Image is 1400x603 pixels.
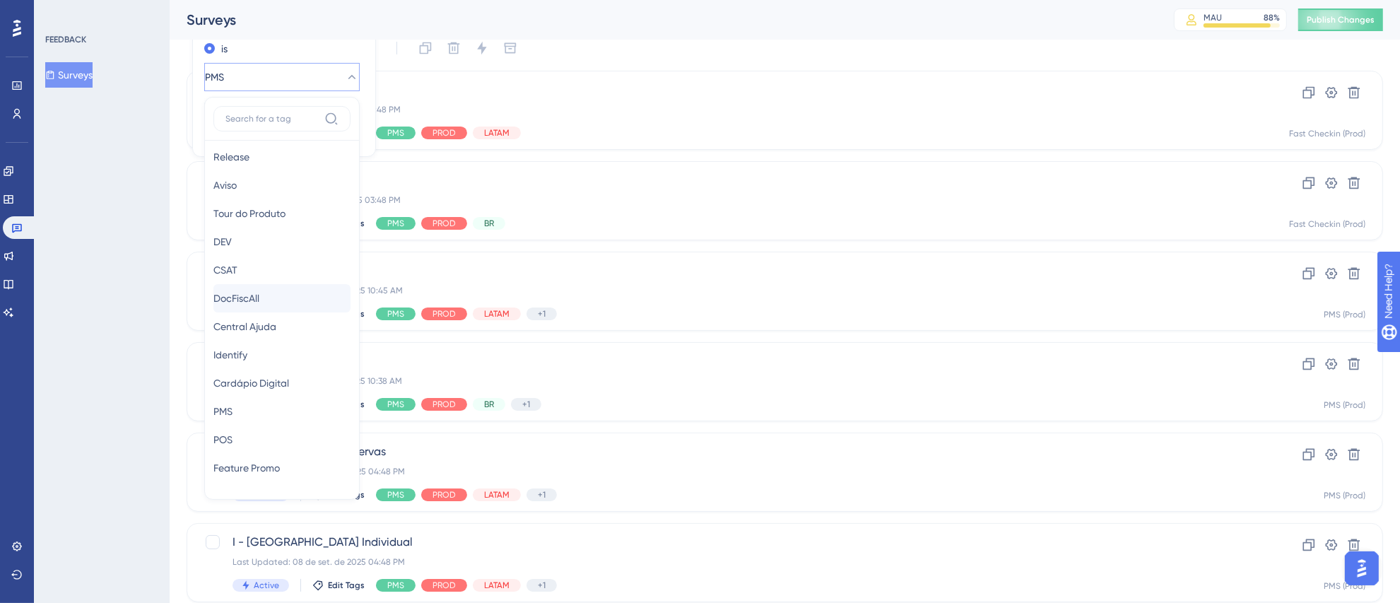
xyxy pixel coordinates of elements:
span: PROD [433,489,456,500]
button: POS [213,426,351,454]
button: PMS [204,63,360,91]
div: Last Updated: 12 de set. de 2025 03:48 PM [233,104,1224,115]
div: Fast Checkin (Prod) [1289,128,1365,139]
span: Aviso [213,177,237,194]
span: Fast Check-in [233,172,1224,189]
span: +1 [522,399,530,410]
span: BR [484,218,494,229]
span: PROD [433,308,456,320]
div: Last Updated: 12 de set. de 2025 03:48 PM [233,194,1224,206]
div: 88 % [1264,12,1280,23]
span: Need Help? [33,4,88,21]
span: +1 [538,308,546,320]
span: DEV [213,233,232,250]
span: PMS [387,489,404,500]
span: POS [213,431,233,448]
span: PROD [433,127,456,139]
span: I - Check-in Exprés [233,262,1224,279]
button: Publish Changes [1298,8,1383,31]
span: Active [254,580,279,591]
input: Search for a tag [225,113,319,124]
span: I - [GEOGRAPHIC_DATA] Individual [233,534,1224,551]
span: Publish Changes [1307,14,1375,25]
button: Feature Promo [213,454,351,482]
button: Tour do Produto [213,199,351,228]
span: PROD [433,399,456,410]
span: Fast Check-in [233,81,1224,98]
button: Edit Tags [312,580,365,591]
span: LATAM [484,127,510,139]
span: Edit Tags [328,580,365,591]
div: FEEDBACK [45,34,86,45]
div: Last Updated: 08 de set. de 2025 04:48 PM [233,466,1224,477]
div: MAU [1204,12,1222,23]
span: PROD [433,218,456,229]
div: PMS (Prod) [1324,580,1365,592]
span: Central Ajuda [213,318,276,335]
span: LATAM [484,580,510,591]
span: LATAM [484,308,510,320]
span: PMS [387,308,404,320]
span: Identify [213,346,247,363]
span: Feature Promo [213,459,280,476]
button: DocFiscAll [213,284,351,312]
button: Aviso [213,171,351,199]
button: CSAT [213,256,351,284]
button: DEV [213,228,351,256]
div: Last Updated: 09 de set. de 2025 10:45 AM [233,285,1224,296]
button: Cardápio Digital [213,369,351,397]
div: PMS (Prod) [1324,399,1365,411]
div: Last Updated: 09 de set. de 2025 10:38 AM [233,375,1224,387]
span: I - Operação de Caixa [233,353,1224,370]
span: Release [213,148,249,165]
span: PMS [387,399,404,410]
div: Fast Checkin (Prod) [1289,218,1365,230]
span: PMS [387,127,404,139]
span: I - Nueva Edición de Reservas [233,443,1224,460]
span: +1 [538,489,546,500]
span: LATAM [484,489,510,500]
span: +1 [538,580,546,591]
iframe: UserGuiding AI Assistant Launcher [1341,547,1383,590]
button: PMS [213,397,351,426]
div: Last Updated: 08 de set. de 2025 04:48 PM [233,556,1224,568]
button: Release [213,143,351,171]
span: PROD [433,580,456,591]
button: Surveys [45,62,93,88]
div: Surveys [187,10,1139,30]
span: PMS [205,69,224,86]
div: PMS (Prod) [1324,309,1365,320]
label: is [221,40,228,57]
span: BR [484,399,494,410]
span: PMS [213,403,233,420]
button: Identify [213,341,351,369]
span: DocFiscAll [213,290,259,307]
span: PMS [387,580,404,591]
span: PMS [387,218,404,229]
span: Cardápio Digital [213,375,289,392]
button: Central Ajuda [213,312,351,341]
span: Tour do Produto [213,205,286,222]
div: PMS (Prod) [1324,490,1365,501]
span: CSAT [213,262,237,279]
